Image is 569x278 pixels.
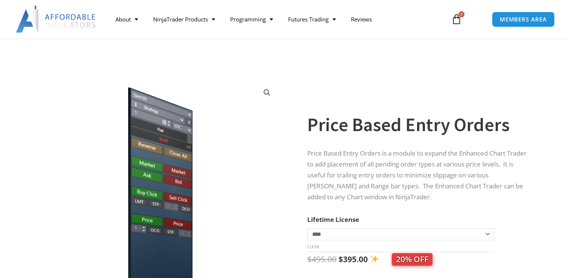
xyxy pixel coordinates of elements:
a: Clear options [307,244,319,249]
bdi: 395.00 [338,254,368,264]
img: ✨ [370,255,378,263]
bdi: 495.00 [307,254,337,264]
p: Price Based Entry Orders is a module to expand the Enhanced Chart Trader to add placement of all ... [307,148,527,203]
img: LogoAI | Affordable Indicators – NinjaTrader [16,6,97,33]
a: Programming [223,11,281,28]
span: $ [338,254,343,264]
h1: Price Based Entry Orders [307,112,527,138]
span: MEMBERS AREA [500,17,547,22]
a: About [108,11,146,28]
span: $ [307,254,312,264]
a: MEMBERS AREA [492,12,555,27]
a: NinjaTrader Products [146,11,223,28]
a: Reviews [343,11,379,28]
label: Lifetime License [307,215,359,224]
nav: Menu [108,11,444,28]
a: Futures Trading [281,11,343,28]
a: 0 [440,8,473,30]
span: 20% OFF [392,253,432,266]
a: View full-screen image gallery [260,86,274,99]
span: 0 [458,11,464,17]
